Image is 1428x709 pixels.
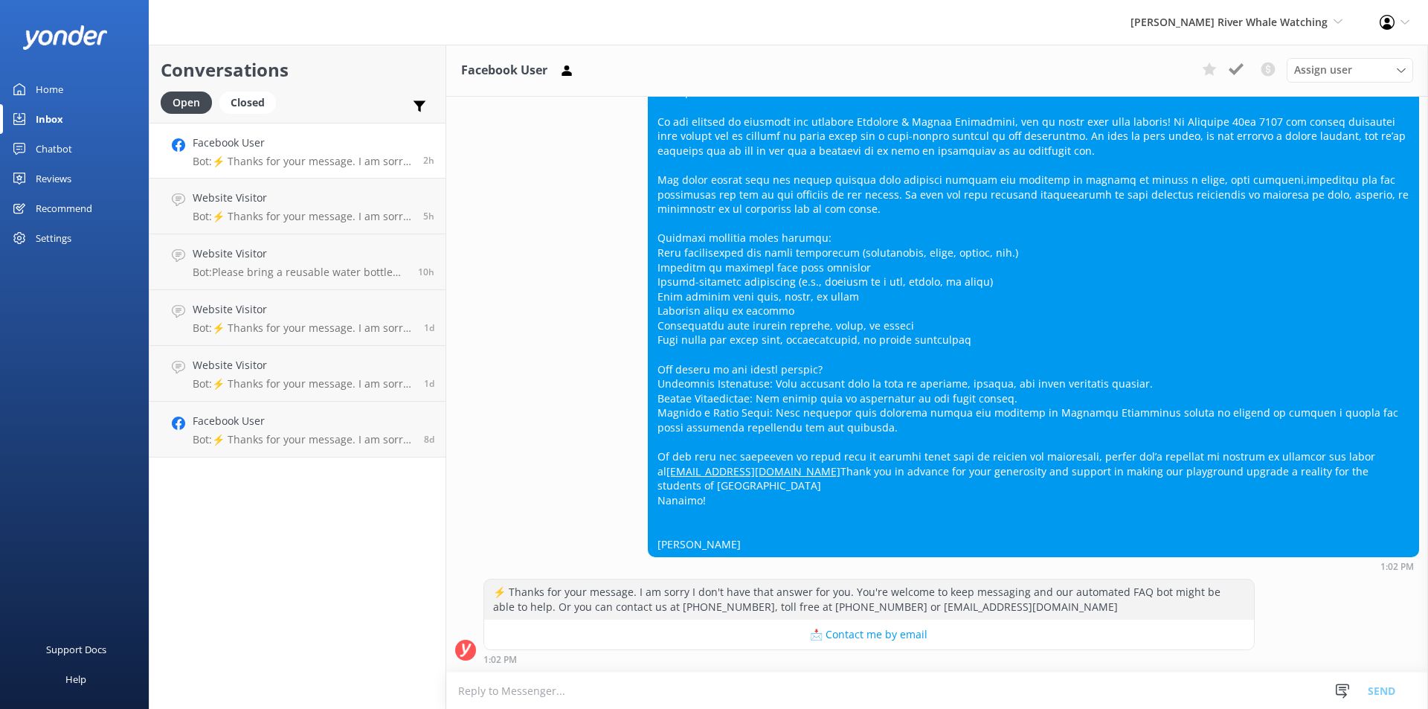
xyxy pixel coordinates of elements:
span: Oct 13 2025 10:07pm (UTC -07:00) America/Tijuana [424,377,434,390]
a: Website VisitorBot:Please bring a reusable water bottle (we have a water refill station!), an ext... [149,234,446,290]
h4: Website Visitor [193,301,413,318]
button: 📩 Contact me by email [484,620,1254,649]
div: Help [65,664,86,694]
a: Facebook UserBot:⚡ Thanks for your message. I am sorry I don't have that answer for you. You're w... [149,123,446,179]
span: Assign user [1294,62,1352,78]
div: Open [161,92,212,114]
a: Closed [219,94,283,110]
div: Oct 15 2025 01:02pm (UTC -07:00) America/Tijuana [483,654,1255,664]
div: Closed [219,92,276,114]
div: Lore ipsumdolo Sitame Co adi elitsed do eiusmodt inc utlabore Etdolore & Magnaa Enimadmini, ven q... [649,80,1418,556]
div: ⚡ Thanks for your message. I am sorry I don't have that answer for you. You're welcome to keep me... [484,580,1254,619]
div: Inbox [36,104,63,134]
div: Settings [36,223,71,253]
strong: 1:02 PM [1380,562,1414,571]
a: Open [161,94,219,110]
a: Facebook UserBot:⚡ Thanks for your message. I am sorry I don't have that answer for you. You're w... [149,402,446,458]
div: Support Docs [46,635,106,664]
p: Bot: ⚡ Thanks for your message. I am sorry I don't have that answer for you. You're welcome to ke... [193,321,413,335]
h4: Facebook User [193,413,413,429]
h2: Conversations [161,56,434,84]
span: [PERSON_NAME] River Whale Watching [1130,15,1328,29]
a: Website VisitorBot:⚡ Thanks for your message. I am sorry I don't have that answer for you. You're... [149,290,446,346]
a: Website VisitorBot:⚡ Thanks for your message. I am sorry I don't have that answer for you. You're... [149,346,446,402]
p: Bot: ⚡ Thanks for your message. I am sorry I don't have that answer for you. You're welcome to ke... [193,155,412,168]
h4: Facebook User [193,135,412,151]
span: Oct 14 2025 10:43am (UTC -07:00) America/Tijuana [424,321,434,334]
span: Oct 15 2025 01:02pm (UTC -07:00) America/Tijuana [423,154,434,167]
div: Reviews [36,164,71,193]
div: Oct 15 2025 01:02pm (UTC -07:00) America/Tijuana [648,561,1419,571]
a: [EMAIL_ADDRESS][DOMAIN_NAME] [666,464,840,478]
p: Bot: Please bring a reusable water bottle (we have a water refill station!), an extra layer of cl... [193,266,407,279]
div: Assign User [1287,58,1413,82]
span: Oct 07 2025 02:01pm (UTC -07:00) America/Tijuana [424,433,434,446]
h4: Website Visitor [193,246,407,262]
a: Website VisitorBot:⚡ Thanks for your message. I am sorry I don't have that answer for you. You're... [149,179,446,234]
p: Bot: ⚡ Thanks for your message. I am sorry I don't have that answer for you. You're welcome to ke... [193,210,412,223]
strong: 1:02 PM [483,655,517,664]
span: Oct 15 2025 05:00am (UTC -07:00) America/Tijuana [418,266,434,278]
p: Bot: ⚡ Thanks for your message. I am sorry I don't have that answer for you. You're welcome to ke... [193,433,413,446]
h4: Website Visitor [193,190,412,206]
h4: Website Visitor [193,357,413,373]
p: Bot: ⚡ Thanks for your message. I am sorry I don't have that answer for you. You're welcome to ke... [193,377,413,391]
img: yonder-white-logo.png [22,25,108,50]
div: Chatbot [36,134,72,164]
div: Home [36,74,63,104]
div: Recommend [36,193,92,223]
span: Oct 15 2025 10:04am (UTC -07:00) America/Tijuana [423,210,434,222]
h3: Facebook User [461,61,547,80]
